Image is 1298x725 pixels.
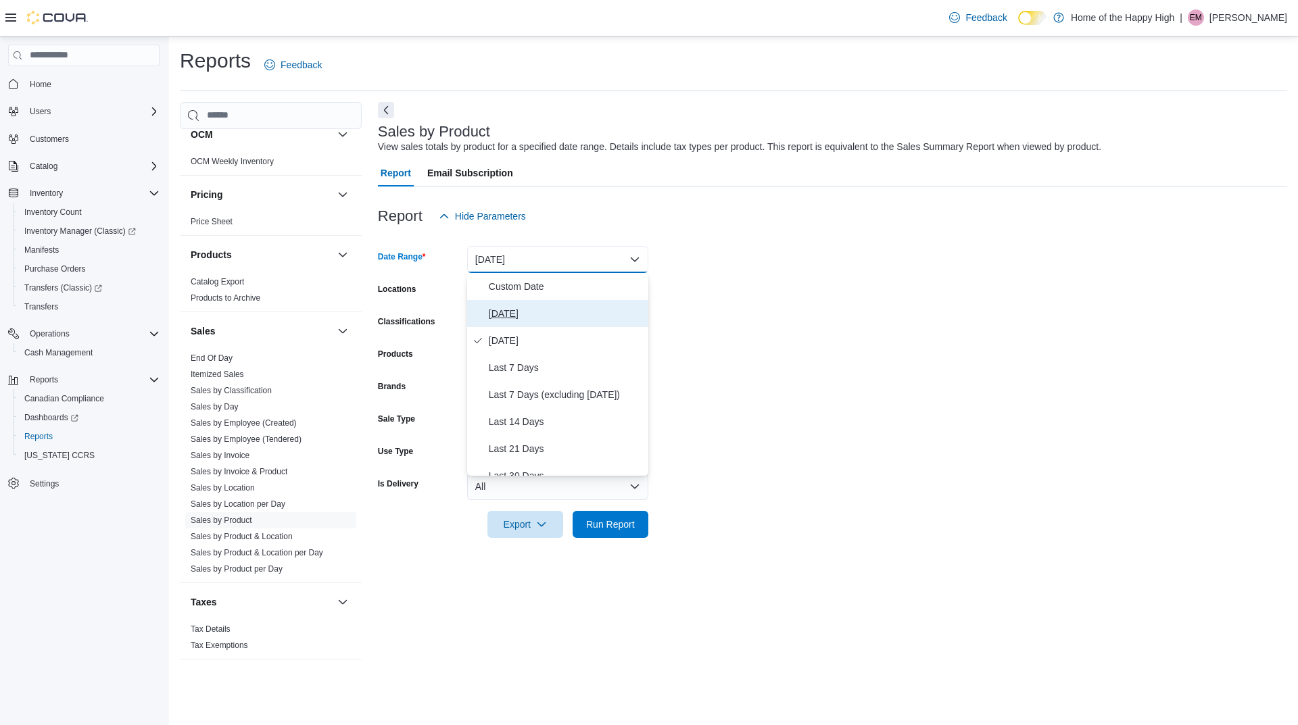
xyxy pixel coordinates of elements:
[1018,25,1019,26] span: Dark Mode
[191,188,222,201] h3: Pricing
[30,106,51,117] span: Users
[191,595,217,609] h3: Taxes
[24,326,160,342] span: Operations
[191,353,233,363] a: End Of Day
[19,242,64,258] a: Manifests
[24,185,68,201] button: Inventory
[19,409,84,426] a: Dashboards
[24,185,160,201] span: Inventory
[24,103,160,120] span: Users
[191,564,283,574] a: Sales by Product per Day
[19,391,160,407] span: Canadian Compliance
[467,246,648,273] button: [DATE]
[489,278,643,295] span: Custom Date
[191,386,272,395] a: Sales by Classification
[489,441,643,457] span: Last 21 Days
[378,446,413,457] label: Use Type
[24,76,57,93] a: Home
[191,293,260,303] a: Products to Archive
[24,158,63,174] button: Catalog
[191,595,332,609] button: Taxes
[19,204,160,220] span: Inventory Count
[191,402,239,411] a: Sales by Day
[191,385,272,396] span: Sales by Classification
[191,369,244,380] span: Itemized Sales
[191,418,297,428] span: Sales by Employee (Created)
[467,273,648,476] div: Select listbox
[24,372,64,388] button: Reports
[191,128,332,141] button: OCM
[378,349,413,359] label: Products
[191,467,287,476] a: Sales by Invoice & Product
[1188,9,1204,26] div: Ethan McCarron
[191,434,302,444] a: Sales by Employee (Tendered)
[191,128,213,141] h3: OCM
[191,248,332,261] button: Products
[24,131,74,147] a: Customers
[191,277,244,286] a: Catalog Export
[180,274,362,311] div: Products
[573,511,648,538] button: Run Report
[191,499,285,509] span: Sales by Location per Day
[378,251,426,262] label: Date Range
[378,316,435,327] label: Classifications
[335,594,351,610] button: Taxes
[489,414,643,430] span: Last 14 Days
[180,47,251,74] h1: Reports
[24,393,104,404] span: Canadian Compliance
[3,324,165,343] button: Operations
[14,297,165,316] button: Transfers
[14,389,165,408] button: Canadian Compliance
[24,76,160,93] span: Home
[191,156,274,167] span: OCM Weekly Inventory
[14,446,165,465] button: [US_STATE] CCRS
[489,332,643,349] span: [DATE]
[487,511,563,538] button: Export
[427,159,513,186] span: Email Subscription
[378,414,415,424] label: Sale Type
[180,153,362,175] div: OCM
[24,103,56,120] button: Users
[19,345,98,361] a: Cash Management
[489,468,643,484] span: Last 30 Days
[19,447,100,464] a: [US_STATE] CCRS
[24,326,75,342] button: Operations
[14,343,165,362] button: Cash Management
[24,450,95,461] span: [US_STATE] CCRS
[378,140,1101,154] div: View sales totals by product for a specified date range. Details include tax types per product. T...
[1180,9,1182,26] p: |
[19,447,160,464] span: Washington CCRS
[191,547,323,558] span: Sales by Product & Location per Day
[191,624,231,634] a: Tax Details
[19,204,87,220] a: Inventory Count
[191,188,332,201] button: Pricing
[191,640,248,651] span: Tax Exemptions
[3,157,165,176] button: Catalog
[3,129,165,149] button: Customers
[191,515,252,526] span: Sales by Product
[8,69,160,528] nav: Complex example
[19,428,58,445] a: Reports
[489,359,643,376] span: Last 7 Days
[455,209,526,223] span: Hide Parameters
[24,372,160,388] span: Reports
[191,531,293,542] span: Sales by Product & Location
[191,641,248,650] a: Tax Exemptions
[1018,11,1047,25] input: Dark Mode
[191,624,231,634] span: Tax Details
[191,353,233,364] span: End Of Day
[19,223,160,239] span: Inventory Manager (Classic)
[24,226,136,236] span: Inventory Manager (Classic)
[180,350,362,582] div: Sales
[19,391,110,407] a: Canadian Compliance
[19,428,160,445] span: Reports
[14,203,165,222] button: Inventory Count
[19,242,160,258] span: Manifests
[191,466,287,477] span: Sales by Invoice & Product
[191,216,233,227] span: Price Sheet
[489,386,643,403] span: Last 7 Days (excluding [DATE])
[191,499,285,509] a: Sales by Location per Day
[467,473,648,500] button: All
[378,284,416,295] label: Locations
